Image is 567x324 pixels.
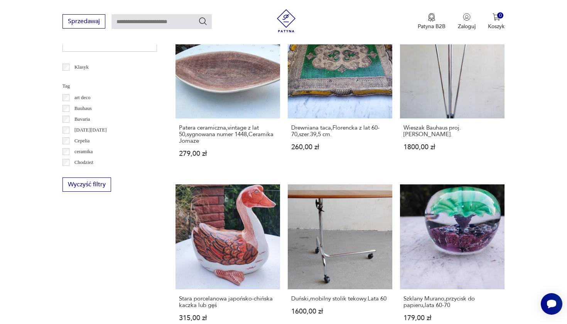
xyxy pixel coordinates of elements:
h3: Drewniana taca,Florencka z lat 60-70,szer.39,5 cm. [291,125,389,138]
button: Szukaj [198,17,208,26]
img: Ikonka użytkownika [463,13,471,21]
p: 260,00 zł [291,144,389,150]
h3: Stara porcelanowa japońsko-chińska kaczka lub gęś [179,295,277,309]
p: 279,00 zł [179,150,277,157]
button: Zaloguj [458,13,476,30]
h3: Wieszak Bauhaus proj.[PERSON_NAME]. [403,125,501,138]
a: Wieszak Bauhaus proj.Willy Van der Meeren.Wieszak Bauhaus proj.[PERSON_NAME].1800,00 zł [400,14,505,172]
p: Chodzież [74,158,93,167]
button: Patyna B2B [418,13,445,30]
p: Tag [62,82,157,90]
iframe: Smartsupp widget button [541,293,562,315]
h3: Szklany Murano,przycisk do papieru,lata 60-70 [403,295,501,309]
p: art deco [74,93,91,102]
img: Patyna - sklep z meblami i dekoracjami vintage [275,9,298,32]
p: 315,00 zł [179,315,277,321]
p: Bauhaus [74,104,92,113]
a: Sprzedawaj [62,19,105,25]
p: Patyna B2B [418,23,445,30]
h3: Patera ceramiczna,vintage z lat 50,sygnowana numer 1448,Ceramika Jomaze [179,125,277,144]
p: 1800,00 zł [403,144,501,150]
p: [DATE][DATE] [74,126,107,134]
a: Drewniana taca,Florencka z lat 60-70,szer.39,5 cm.Drewniana taca,Florencka z lat 60-70,szer.39,5 ... [288,14,392,172]
p: Cepelia [74,137,90,145]
div: 0 [497,12,504,19]
p: Bavaria [74,115,90,123]
button: 0Koszyk [488,13,505,30]
img: Ikona medalu [428,13,435,22]
a: Patera ceramiczna,vintage z lat 50,sygnowana numer 1448,Ceramika JomazePatera ceramiczna,vintage ... [175,14,280,172]
h3: Duński,mobilny stolik tekowy.Lata 60 [291,295,389,302]
button: Sprzedawaj [62,14,105,29]
p: Klasyk [74,63,89,71]
p: ceramika [74,147,93,156]
button: Wyczyść filtry [62,177,111,192]
p: Ćmielów [74,169,93,177]
p: 1600,00 zł [291,308,389,315]
a: Ikona medaluPatyna B2B [418,13,445,30]
p: Koszyk [488,23,505,30]
p: Zaloguj [458,23,476,30]
img: Ikona koszyka [493,13,500,21]
p: 179,00 zł [403,315,501,321]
